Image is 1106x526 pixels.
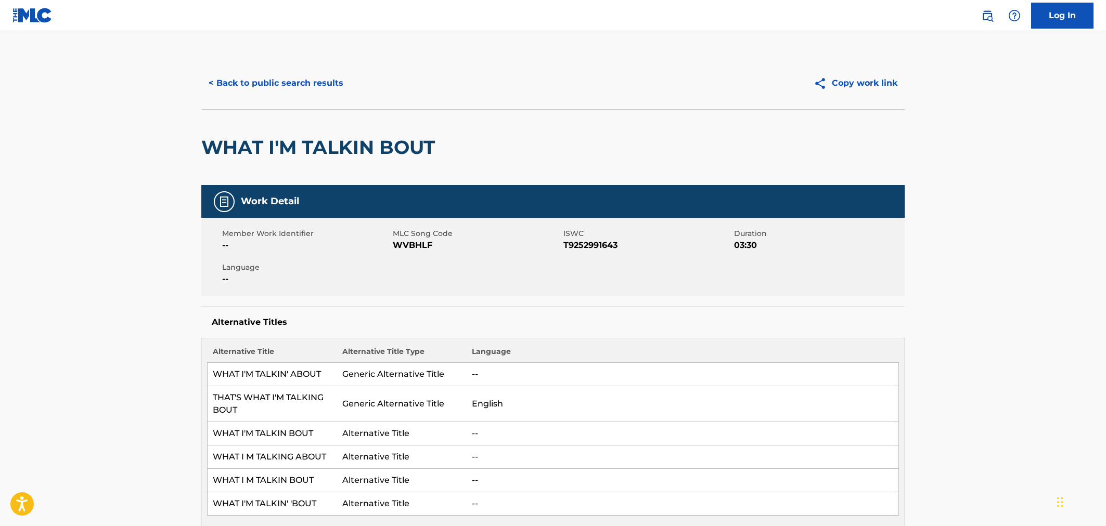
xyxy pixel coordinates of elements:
[734,228,902,239] span: Duration
[12,8,53,23] img: MLC Logo
[467,469,899,492] td: --
[1031,3,1094,29] a: Log In
[222,273,390,285] span: --
[212,317,894,327] h5: Alternative Titles
[241,195,299,207] h5: Work Detail
[981,9,994,22] img: search
[208,346,337,363] th: Alternative Title
[222,262,390,273] span: Language
[1004,5,1025,26] div: Help
[1008,9,1021,22] img: help
[1054,476,1106,526] iframe: Chat Widget
[337,445,467,469] td: Alternative Title
[337,346,467,363] th: Alternative Title Type
[208,445,337,469] td: WHAT I M TALKING ABOUT
[208,469,337,492] td: WHAT I M TALKIN BOUT
[467,445,899,469] td: --
[337,422,467,445] td: Alternative Title
[563,228,731,239] span: ISWC
[467,346,899,363] th: Language
[218,195,230,208] img: Work Detail
[208,422,337,445] td: WHAT I'M TALKIN BOUT
[393,228,561,239] span: MLC Song Code
[977,5,998,26] a: Public Search
[222,228,390,239] span: Member Work Identifier
[563,239,731,252] span: T9252991643
[208,492,337,516] td: WHAT I'M TALKIN' 'BOUT
[337,386,467,422] td: Generic Alternative Title
[467,422,899,445] td: --
[467,386,899,422] td: English
[814,77,832,90] img: Copy work link
[222,239,390,252] span: --
[1057,486,1063,518] div: Drag
[337,469,467,492] td: Alternative Title
[201,70,351,96] button: < Back to public search results
[806,70,905,96] button: Copy work link
[337,363,467,386] td: Generic Alternative Title
[208,386,337,422] td: THAT'S WHAT I'M TALKING BOUT
[393,239,561,252] span: WVBHLF
[467,363,899,386] td: --
[467,492,899,516] td: --
[201,136,440,159] h2: WHAT I'M TALKIN BOUT
[734,239,902,252] span: 03:30
[208,363,337,386] td: WHAT I'M TALKIN' ABOUT
[337,492,467,516] td: Alternative Title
